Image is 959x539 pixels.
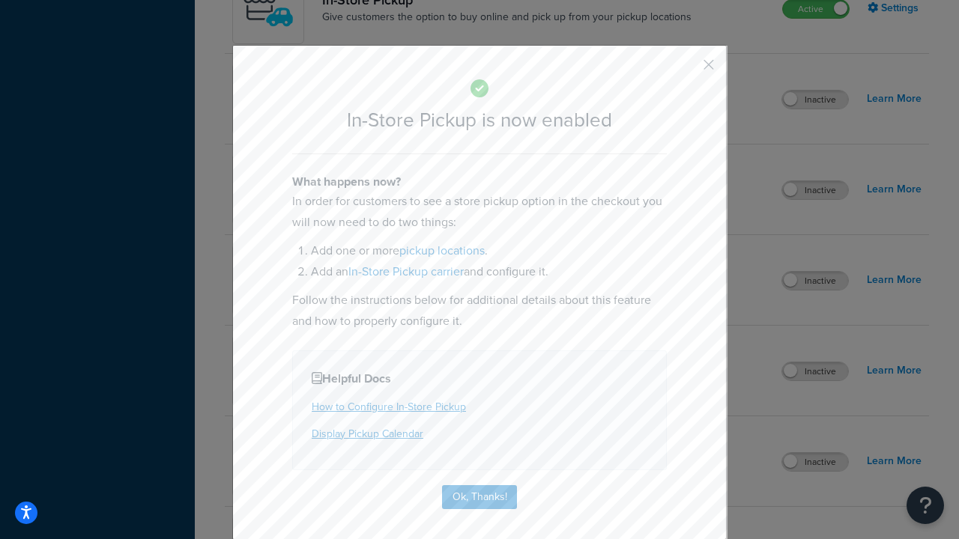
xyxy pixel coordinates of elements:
[312,426,423,442] a: Display Pickup Calendar
[348,263,464,280] a: In-Store Pickup carrier
[312,399,466,415] a: How to Configure In-Store Pickup
[442,485,517,509] button: Ok, Thanks!
[311,240,667,261] li: Add one or more .
[292,173,667,191] h4: What happens now?
[312,370,647,388] h4: Helpful Docs
[292,191,667,233] p: In order for customers to see a store pickup option in the checkout you will now need to do two t...
[311,261,667,282] li: Add an and configure it.
[292,109,667,131] h2: In-Store Pickup is now enabled
[399,242,485,259] a: pickup locations
[292,290,667,332] p: Follow the instructions below for additional details about this feature and how to properly confi...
